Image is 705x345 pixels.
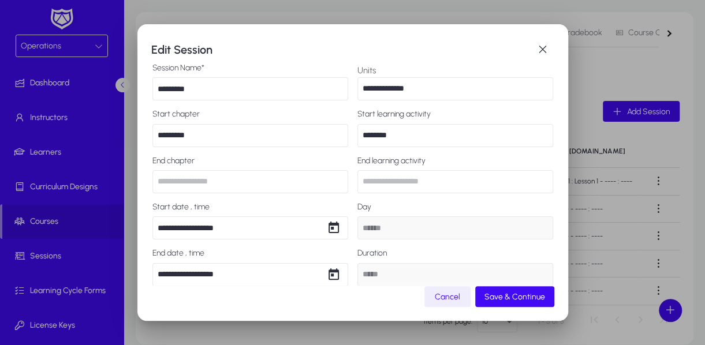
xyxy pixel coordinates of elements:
[322,216,345,239] button: Open calendar
[152,156,348,166] label: End chapter
[357,65,376,76] label: Units
[152,110,348,119] label: Start chapter
[357,202,553,212] label: Day
[357,110,553,119] label: Start learning activity
[475,286,554,307] button: Save & Continue
[357,156,553,166] label: End learning activity
[151,40,531,59] h1: Edit Session
[152,63,348,73] label: Session Name*
[322,263,345,286] button: Open calendar
[357,249,553,258] label: Duration
[152,249,348,258] label: End date , time
[424,286,471,307] button: Cancel
[484,292,545,302] span: Save & Continue
[152,202,348,212] label: Start date , time
[435,292,460,302] span: Cancel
